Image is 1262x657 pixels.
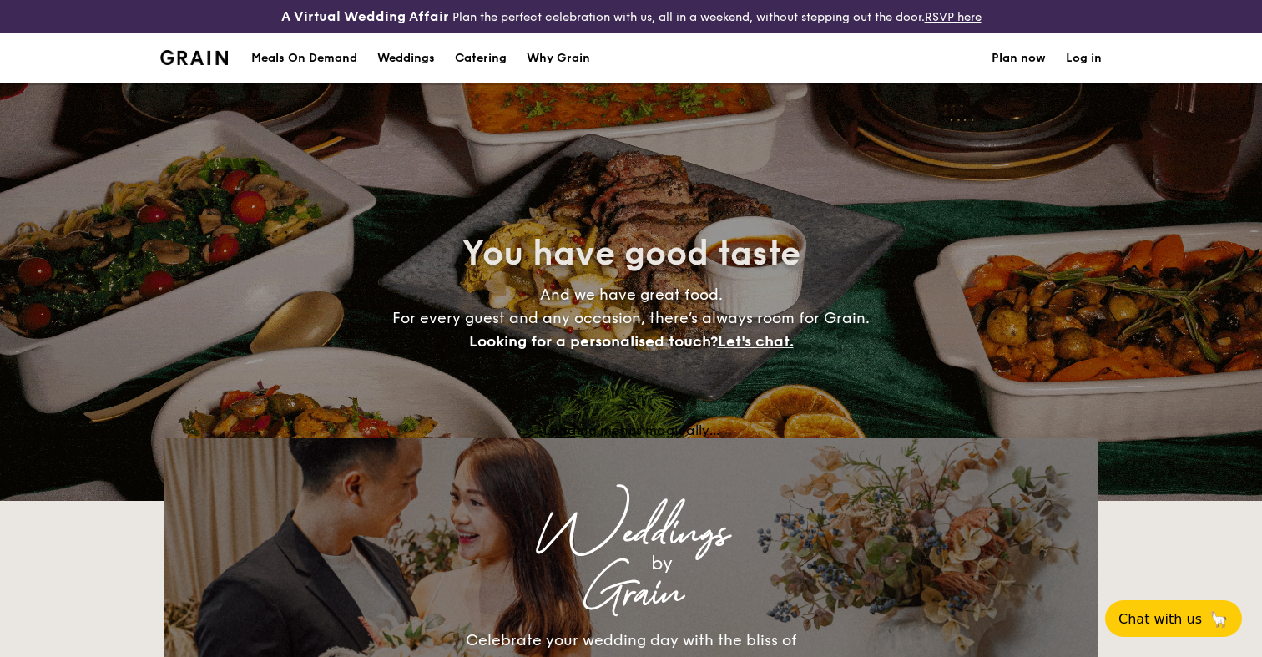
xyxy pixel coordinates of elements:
div: Weddings [310,518,952,548]
div: Grain [310,579,952,609]
div: Meals On Demand [251,33,357,83]
div: Plan the perfect celebration with us, all in a weekend, without stepping out the door. [210,7,1052,27]
a: Log in [1066,33,1102,83]
a: Weddings [367,33,445,83]
span: Let's chat. [718,332,794,351]
img: Grain [160,50,228,65]
div: Why Grain [527,33,590,83]
a: Why Grain [517,33,600,83]
div: by [372,548,952,579]
h1: Catering [455,33,507,83]
h4: A Virtual Wedding Affair [281,7,449,27]
span: Chat with us [1118,611,1202,627]
span: 🦙 [1209,609,1229,629]
a: Plan now [992,33,1046,83]
button: Chat with us🦙 [1105,600,1242,637]
div: Loading menus magically... [164,422,1098,438]
a: RSVP here [925,10,982,24]
a: Logotype [160,50,228,65]
div: Weddings [377,33,435,83]
a: Catering [445,33,517,83]
a: Meals On Demand [241,33,367,83]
